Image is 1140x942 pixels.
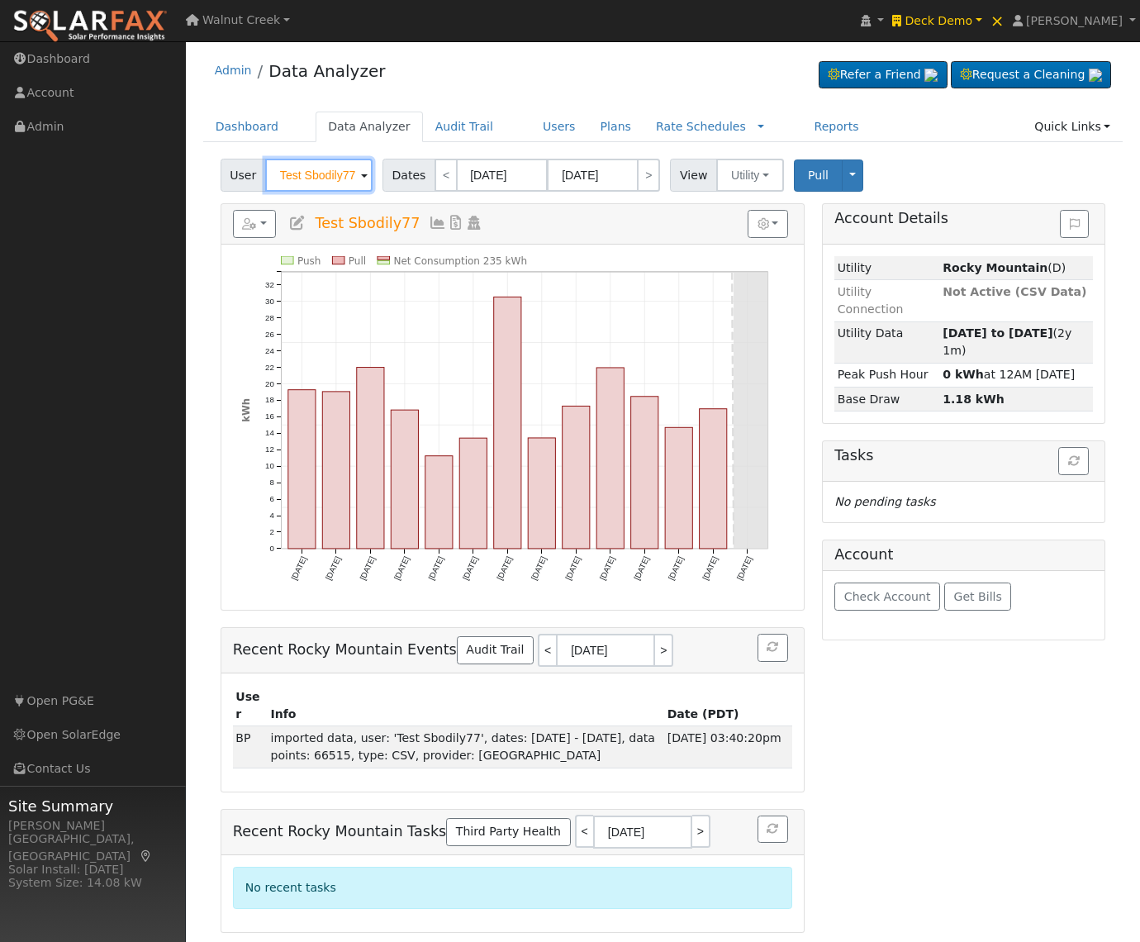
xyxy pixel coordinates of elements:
text: 24 [265,346,274,355]
button: Pull [794,159,843,192]
a: Reports [801,112,871,142]
td: Utility [834,256,939,280]
a: Quick Links [1022,112,1123,142]
strong: ID: null, authorized: 09/22/25 [943,261,1047,274]
i: No pending tasks [834,495,935,508]
span: [PERSON_NAME] [1026,14,1123,27]
rect: onclick="" [322,392,349,549]
text: 20 [265,379,274,388]
h5: Account Details [834,210,1093,227]
span: Deck Demo [905,14,972,27]
button: Refresh [758,816,788,844]
th: User [233,685,268,726]
text: 28 [265,313,274,322]
a: Third Party Health [446,818,570,846]
text: kWh [240,398,251,422]
span: Utility Connection [838,285,904,316]
text: 32 [265,280,274,289]
button: Check Account [834,583,940,611]
span: User [221,159,266,192]
a: Dashboard [203,112,292,142]
span: Pull [808,169,829,182]
button: Issue History [1060,210,1089,238]
a: Rate Schedules [656,120,746,133]
td: Peak Push Hour [834,363,939,387]
strong: [DATE] to [DATE] [943,326,1052,340]
h5: Recent Rocky Mountain Tasks [233,816,792,849]
text: 22 [265,363,274,372]
text: [DATE] [701,555,720,582]
div: Solar Install: [DATE] [8,861,177,878]
text: [DATE] [530,555,549,582]
text: 2 [269,527,273,536]
div: No recent tasks [233,867,792,909]
a: > [692,815,710,848]
td: imported data, user: 'Test Sbodily77', dates: [DATE] - [DATE], data points: 66515, type: CSV, pro... [268,726,664,768]
text: [DATE] [495,555,514,582]
td: [DATE] 03:40:20pm [664,726,792,768]
rect: onclick="" [288,390,316,549]
button: Get Bills [944,583,1011,611]
button: Refresh [758,634,788,662]
rect: onclick="" [700,409,727,549]
text: [DATE] [426,555,445,582]
text: [DATE] [461,555,480,582]
a: Audit Trail [423,112,506,142]
a: Map [139,849,154,863]
text: [DATE] [324,555,343,582]
rect: onclick="" [459,438,487,549]
rect: onclick="" [357,368,384,549]
text: 16 [265,412,274,421]
rect: onclick="" [494,297,521,549]
a: > [637,159,660,192]
td: Utility Data [834,321,939,363]
button: Utility [716,159,784,192]
text: 26 [265,330,274,339]
a: Users [530,112,588,142]
h5: Recent Rocky Mountain Events [233,634,792,667]
rect: onclick="" [596,368,624,549]
img: SolarFax [12,9,168,44]
div: [GEOGRAPHIC_DATA], [GEOGRAPHIC_DATA] [8,830,177,865]
rect: onclick="" [563,407,590,549]
img: retrieve [924,69,938,82]
text: Push [297,255,321,267]
span: Site Summary [8,795,177,817]
span: Test Sbodily77 [315,215,420,231]
span: Dates [382,159,435,192]
span: Not Active (CSV Data) [943,285,1086,298]
strong: 0 kWh [943,368,984,381]
input: Select a User [265,159,373,192]
strong: 1.18 kWh [943,392,1005,406]
h5: Account [834,546,893,563]
span: Walnut Creek [202,13,280,26]
span: Deck [1047,261,1066,274]
text: [DATE] [632,555,651,582]
a: Plans [588,112,644,142]
a: Data Analyzer [268,61,385,81]
text: Pull [349,255,366,267]
text: [DATE] [358,555,377,582]
text: 12 [265,445,274,454]
text: [DATE] [667,555,686,582]
text: 18 [265,396,274,405]
a: > [655,634,673,667]
a: Edit User (37712) [288,215,306,231]
rect: onclick="" [665,428,692,549]
a: < [538,634,556,667]
text: [DATE] [289,555,308,582]
div: System Size: 14.08 kW [8,874,177,892]
div: [PERSON_NAME] [8,817,177,835]
text: 4 [269,511,274,520]
a: Request a Cleaning [951,61,1111,89]
a: Multi-Series Graph [429,215,447,231]
img: retrieve [1089,69,1102,82]
text: 0 [269,544,274,553]
a: Bills [447,215,465,231]
td: Base Draw [834,387,939,411]
text: Net Consumption 235 kWh [393,255,527,267]
text: [DATE] [735,555,754,582]
a: < [575,815,593,848]
a: Login As (last Never) [465,215,483,231]
td: at 12AM [DATE] [940,363,1094,387]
